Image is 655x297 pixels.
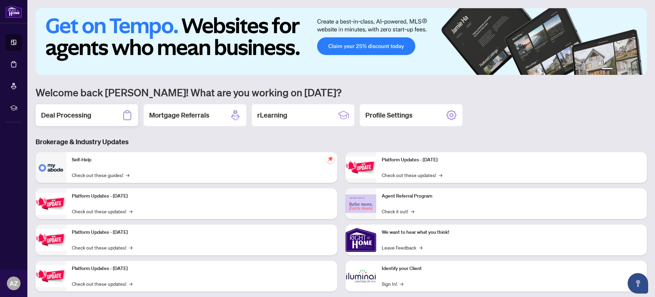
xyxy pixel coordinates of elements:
[439,171,442,179] span: →
[365,110,412,120] h2: Profile Settings
[382,156,642,164] p: Platform Updates - [DATE]
[36,86,647,99] h1: Welcome back [PERSON_NAME]! What are you working on [DATE]?
[257,110,287,120] h2: rLearning
[382,207,414,215] a: Check it out!→
[72,244,132,251] a: Check out these updates!→
[129,244,132,251] span: →
[326,155,335,163] span: pushpin
[72,171,129,179] a: Check out these guides!→
[382,244,422,251] a: Leave Feedback→
[411,207,414,215] span: →
[400,280,403,287] span: →
[41,110,91,120] h2: Deal Processing
[615,68,618,71] button: 2
[382,280,403,287] a: Sign In!→
[621,68,624,71] button: 3
[36,8,647,75] img: Slide 0
[149,110,209,120] h2: Mortgage Referrals
[72,156,332,164] p: Self-Help
[72,207,132,215] a: Check out these updates!→
[72,280,132,287] a: Check out these updates!→
[382,265,642,272] p: Identify your Client
[632,68,634,71] button: 5
[382,192,642,200] p: Agent Referral Program
[36,265,66,287] img: Platform Updates - July 8, 2025
[626,68,629,71] button: 4
[382,229,642,236] p: We want to hear what you think!
[36,193,66,214] img: Platform Updates - September 16, 2025
[36,229,66,251] img: Platform Updates - July 21, 2025
[5,5,22,18] img: logo
[628,273,648,294] button: Open asap
[382,171,442,179] a: Check out these updates!→
[36,137,647,147] h3: Brokerage & Industry Updates
[72,265,332,272] p: Platform Updates - [DATE]
[345,225,376,255] img: We want to hear what you think!
[419,244,422,251] span: →
[345,194,376,213] img: Agent Referral Program
[345,157,376,178] img: Platform Updates - June 23, 2025
[10,279,18,288] span: AZ
[637,68,640,71] button: 6
[602,68,613,71] button: 1
[129,207,132,215] span: →
[36,152,66,183] img: Self-Help
[129,280,132,287] span: →
[126,171,129,179] span: →
[72,192,332,200] p: Platform Updates - [DATE]
[345,261,376,292] img: Identify your Client
[72,229,332,236] p: Platform Updates - [DATE]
